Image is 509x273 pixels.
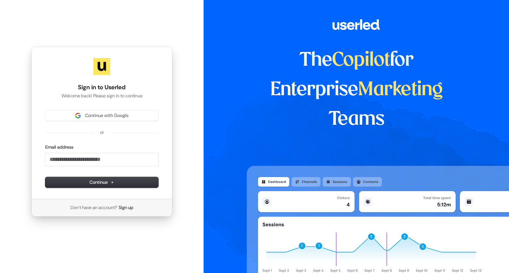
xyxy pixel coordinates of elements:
[45,177,158,188] button: Continue
[85,112,128,119] span: Continue with Google
[100,129,104,136] p: or
[90,179,114,186] span: Continue
[45,93,158,99] p: Welcome back! Please sign in to continue
[93,58,110,75] img: Userled
[45,83,158,92] h1: Sign in to Userled
[358,81,443,99] span: Marketing
[71,204,117,211] span: Don’t have an account?
[332,51,390,70] span: Copilot
[45,144,73,150] label: Email address
[45,110,158,121] button: Sign in with GoogleContinue with Google
[75,113,81,118] img: Sign in with Google
[119,204,133,211] a: Sign up
[247,46,466,134] h1: The for Enterprise Teams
